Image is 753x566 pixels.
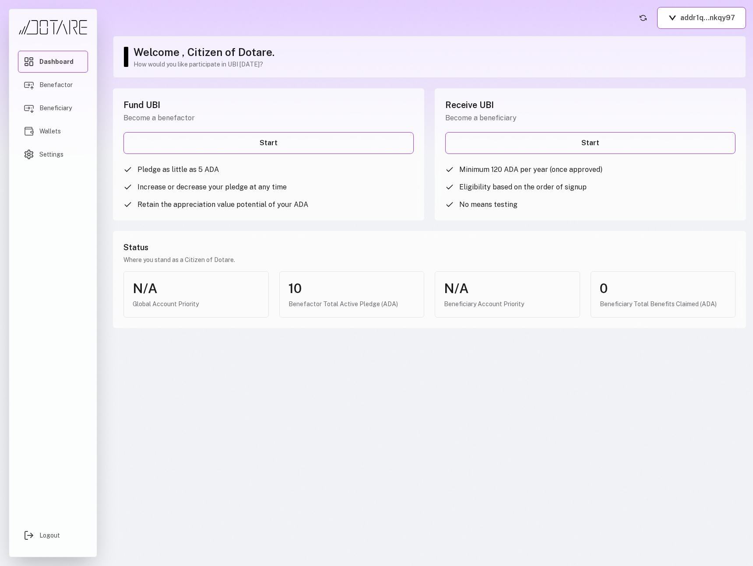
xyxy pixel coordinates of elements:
p: How would you like participate in UBI [DATE]? [134,60,737,69]
span: Wallets [39,127,61,136]
span: Beneficiary [39,104,72,112]
h3: Status [123,241,735,254]
span: Pledge as little as 5 ADA [137,164,219,175]
button: Refresh account status [636,11,650,25]
h2: Receive UBI [445,99,735,111]
p: Become a benefactor [123,113,414,123]
span: Increase or decrease your pledge at any time [137,182,287,192]
img: Beneficiary [24,103,34,113]
span: No means testing [459,199,517,210]
div: Benefactor Total Active Pledge (ADA) [289,300,415,308]
span: Benefactor [39,80,73,89]
img: Wallets [24,126,34,136]
span: Retain the appreciation value potential of your ADA [137,199,308,210]
a: Start [445,132,735,154]
button: addr1q...nkqy97 [657,7,746,29]
span: Logout [39,531,60,540]
a: Start [123,132,414,154]
span: Eligibility based on the order of signup [459,182,587,192]
div: N/A [133,280,260,296]
img: Benefactor [24,80,34,90]
span: Minimum 120 ADA per year (once approved) [459,164,602,175]
h1: Welcome , Citizen of Dotare. [134,45,737,59]
div: Global Account Priority [133,300,260,308]
p: Become a beneficiary [445,113,735,123]
img: Dotare Logo [18,20,88,35]
span: Dashboard [39,57,74,66]
div: Beneficiary Total Benefits Claimed (ADA) [600,300,727,308]
p: Where you stand as a Citizen of Dotare. [123,255,735,264]
div: Beneficiary Account Priority [444,300,571,308]
span: Settings [39,150,63,159]
div: 0 [600,280,727,296]
div: N/A [444,280,571,296]
h2: Fund UBI [123,99,414,111]
img: Vespr logo [668,15,677,21]
div: 10 [289,280,415,296]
